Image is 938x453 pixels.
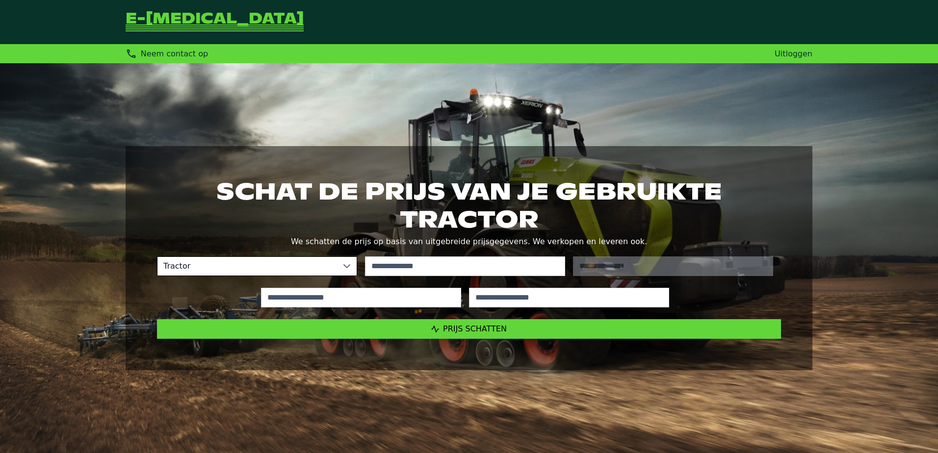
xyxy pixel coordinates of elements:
[141,49,208,58] span: Neem contact op
[157,319,781,339] button: Prijs schatten
[157,257,337,276] span: Tractor
[157,235,781,249] p: We schatten de prijs op basis van uitgebreide prijsgegevens. We verkopen en leveren ook.
[775,49,812,58] a: Uitloggen
[157,177,781,232] h1: Schat de prijs van je gebruikte tractor
[443,324,507,333] span: Prijs schatten
[126,48,208,59] div: Neem contact op
[126,12,304,32] a: Terug naar de startpagina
